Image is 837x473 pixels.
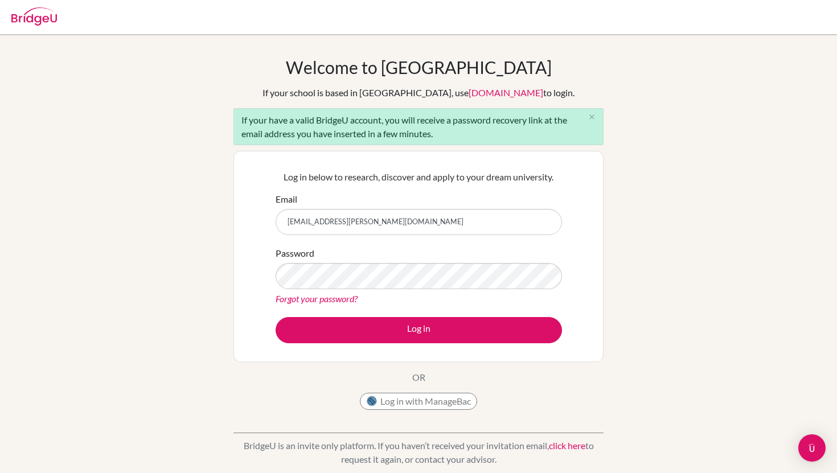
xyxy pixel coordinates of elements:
[580,109,603,126] button: Close
[276,293,358,304] a: Forgot your password?
[276,317,562,343] button: Log in
[469,87,543,98] a: [DOMAIN_NAME]
[262,86,575,100] div: If your school is based in [GEOGRAPHIC_DATA], use to login.
[276,246,314,260] label: Password
[549,440,585,451] a: click here
[360,393,477,410] button: Log in with ManageBac
[233,108,604,145] div: If your have a valid BridgeU account, you will receive a password recovery link at the email addr...
[276,170,562,184] p: Log in below to research, discover and apply to your dream university.
[11,7,57,26] img: Bridge-U
[233,439,604,466] p: BridgeU is an invite only platform. If you haven’t received your invitation email, to request it ...
[588,113,596,121] i: close
[276,192,297,206] label: Email
[286,57,552,77] h1: Welcome to [GEOGRAPHIC_DATA]
[412,371,425,384] p: OR
[798,434,826,462] div: Open Intercom Messenger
